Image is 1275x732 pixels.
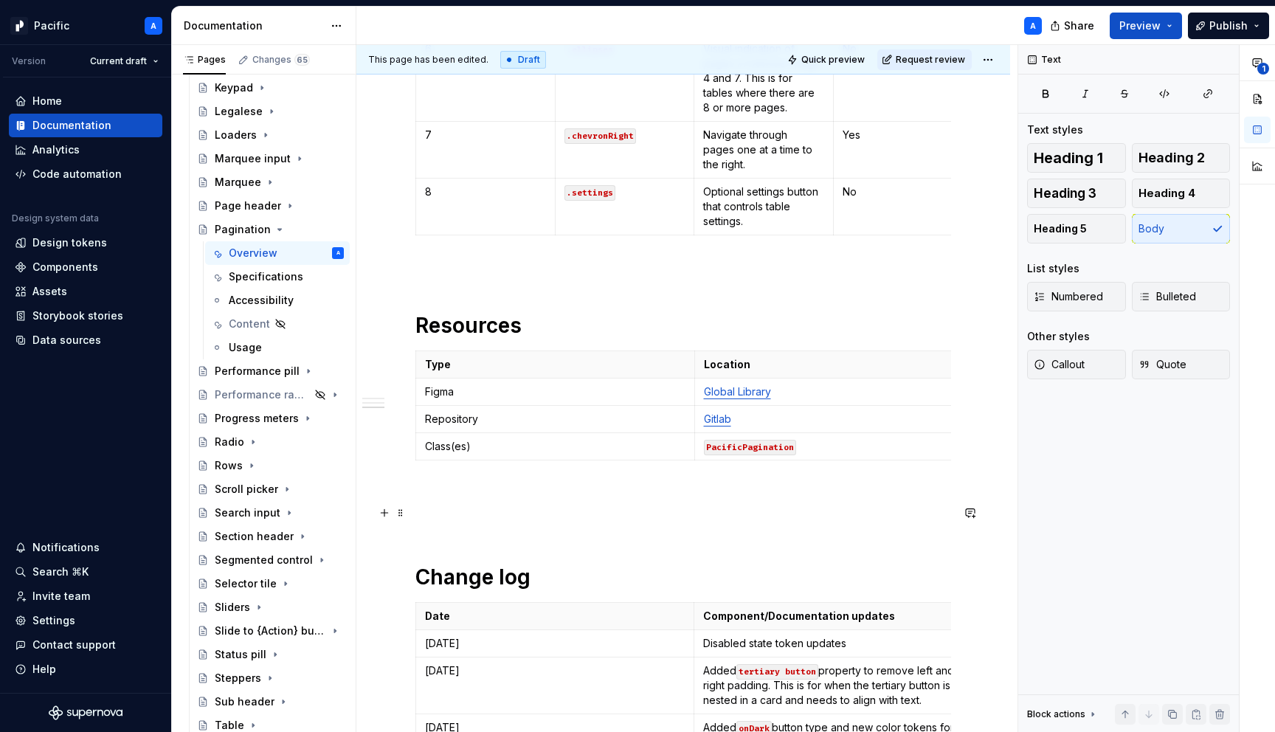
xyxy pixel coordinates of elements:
[215,458,243,473] div: Rows
[215,151,291,166] div: Marquee input
[215,694,274,709] div: Sub header
[703,636,964,651] p: Disabled state token updates
[9,657,162,681] button: Help
[1188,13,1269,39] button: Publish
[191,430,350,454] a: Radio
[9,328,162,352] a: Data sources
[215,576,277,591] div: Selector tile
[1138,151,1205,165] span: Heading 2
[1209,18,1248,33] span: Publish
[215,364,300,379] div: Performance pill
[500,51,546,69] div: Draft
[425,439,685,454] p: Class(es)
[1034,221,1087,236] span: Heading 5
[32,235,107,250] div: Design tokens
[1132,143,1231,173] button: Heading 2
[415,564,951,590] h1: Change log
[191,525,350,548] a: Section header
[229,340,262,355] div: Usage
[1027,708,1085,720] div: Block actions
[32,260,98,274] div: Components
[9,633,162,657] button: Contact support
[703,128,824,172] p: Navigate through pages one at a time to the right.
[191,170,350,194] a: Marquee
[9,138,162,162] a: Analytics
[191,643,350,666] a: Status pill
[215,175,261,190] div: Marquee
[425,184,546,199] p: 8
[1119,18,1161,33] span: Preview
[3,10,168,41] button: PacificA
[9,584,162,608] a: Invite team
[877,49,972,70] button: Request review
[1257,63,1269,75] span: 1
[425,663,685,678] p: [DATE]
[32,613,75,628] div: Settings
[215,80,253,95] div: Keypad
[215,600,250,615] div: Sliders
[215,104,263,119] div: Legalese
[191,548,350,572] a: Segmented control
[1027,179,1126,208] button: Heading 3
[32,564,89,579] div: Search ⌘K
[191,194,350,218] a: Page header
[415,312,951,339] h1: Resources
[191,359,350,383] a: Performance pill
[1030,20,1036,32] div: A
[191,76,350,100] a: Keypad
[49,705,122,720] svg: Supernova Logo
[704,440,796,455] code: PacificPagination
[1132,350,1231,379] button: Quote
[229,269,303,284] div: Specifications
[12,213,99,224] div: Design system data
[9,280,162,303] a: Assets
[191,454,350,477] a: Rows
[1034,357,1085,372] span: Callout
[83,51,165,72] button: Current draft
[703,184,824,229] p: Optional settings button that controls table settings.
[9,231,162,255] a: Design tokens
[229,246,277,260] div: Overview
[1027,122,1083,137] div: Text styles
[564,128,636,144] code: .chevronRight
[1138,186,1195,201] span: Heading 4
[215,553,313,567] div: Segmented control
[1027,261,1079,276] div: List styles
[1064,18,1094,33] span: Share
[704,412,731,425] a: Gitlab
[215,529,294,544] div: Section header
[205,312,350,336] a: Content
[1027,214,1126,244] button: Heading 5
[9,536,162,559] button: Notifications
[801,54,865,66] span: Quick preview
[32,308,123,323] div: Storybook stories
[151,20,156,32] div: A
[1138,357,1186,372] span: Quote
[9,162,162,186] a: Code automation
[184,18,323,33] div: Documentation
[9,114,162,137] a: Documentation
[9,304,162,328] a: Storybook stories
[703,663,964,708] p: Added property to remove left and right padding. This is for when the tertiary button is nested i...
[9,560,162,584] button: Search ⌘K
[425,357,685,372] p: Type
[1027,282,1126,311] button: Numbered
[1138,289,1196,304] span: Bulleted
[205,336,350,359] a: Usage
[229,293,294,308] div: Accessibility
[252,54,310,66] div: Changes
[425,128,546,142] p: 7
[191,619,350,643] a: Slide to {Action} button
[294,54,310,66] span: 65
[191,572,350,595] a: Selector tile
[1034,289,1103,304] span: Numbered
[9,609,162,632] a: Settings
[1034,186,1096,201] span: Heading 3
[32,167,122,182] div: Code automation
[896,54,965,66] span: Request review
[32,142,80,157] div: Analytics
[9,89,162,113] a: Home
[215,505,280,520] div: Search input
[425,636,685,651] p: [DATE]
[704,357,964,372] p: Location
